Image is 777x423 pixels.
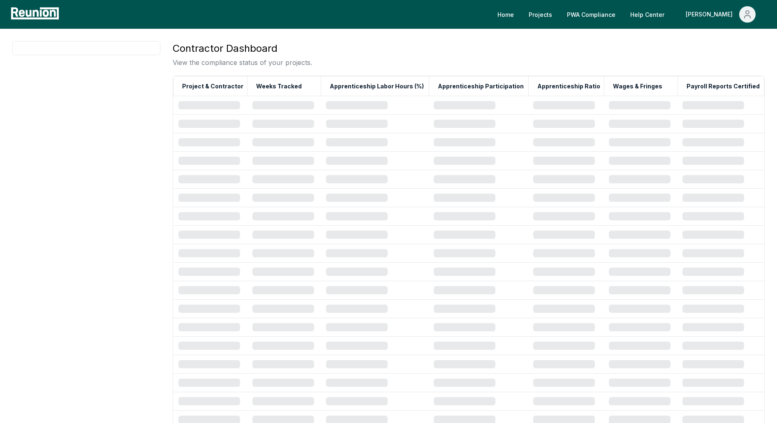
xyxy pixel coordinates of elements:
[679,6,762,23] button: [PERSON_NAME]
[624,6,671,23] a: Help Center
[173,41,312,56] h3: Contractor Dashboard
[491,6,520,23] a: Home
[491,6,769,23] nav: Main
[536,78,602,95] button: Apprenticeship Ratio
[611,78,664,95] button: Wages & Fringes
[686,6,736,23] div: [PERSON_NAME]
[522,6,559,23] a: Projects
[180,78,245,95] button: Project & Contractor
[173,58,312,67] p: View the compliance status of your projects.
[436,78,525,95] button: Apprenticeship Participation
[254,78,303,95] button: Weeks Tracked
[560,6,622,23] a: PWA Compliance
[685,78,761,95] button: Payroll Reports Certified
[328,78,425,95] button: Apprenticeship Labor Hours (%)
